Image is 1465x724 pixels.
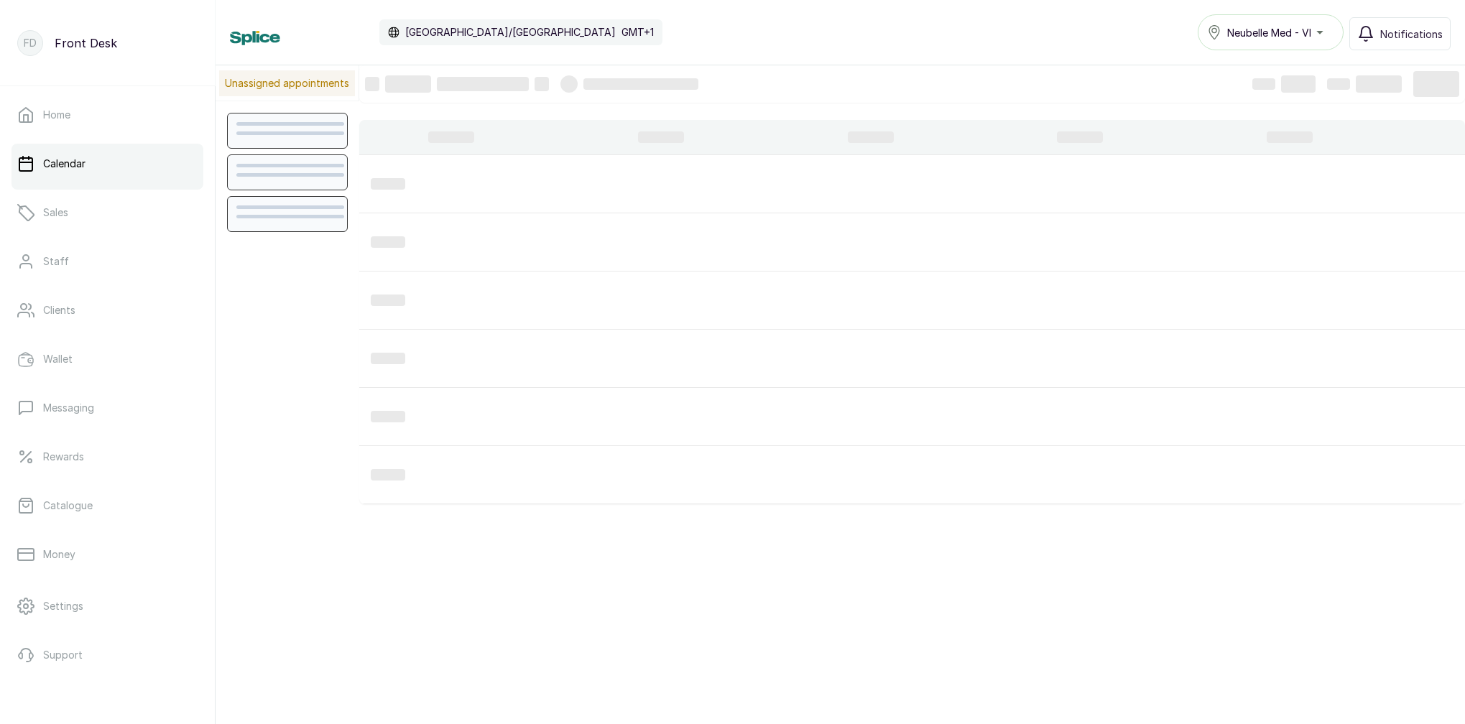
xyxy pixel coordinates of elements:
a: Catalogue [11,486,203,526]
p: Clients [43,303,75,317]
a: Support [11,635,203,675]
p: Catalogue [43,498,93,513]
p: Unassigned appointments [219,70,355,96]
a: Home [11,95,203,135]
a: Staff [11,241,203,282]
button: Notifications [1349,17,1451,50]
a: Clients [11,290,203,330]
button: Neubelle Med - VI [1198,14,1344,50]
p: GMT+1 [621,25,654,40]
p: Messaging [43,401,94,415]
a: Sales [11,192,203,233]
a: Money [11,534,203,575]
a: Messaging [11,388,203,428]
p: FD [24,36,37,50]
p: Calendar [43,157,86,171]
p: Money [43,547,75,562]
span: Notifications [1380,27,1443,42]
p: Settings [43,599,83,613]
span: Neubelle Med - VI [1227,25,1311,40]
p: Support [43,648,83,662]
p: Rewards [43,450,84,464]
a: Calendar [11,144,203,184]
p: Home [43,108,70,122]
p: Front Desk [55,34,117,52]
a: Rewards [11,437,203,477]
a: Wallet [11,339,203,379]
p: Wallet [43,352,73,366]
p: Sales [43,205,68,220]
p: Staff [43,254,69,269]
a: Settings [11,586,203,626]
p: [GEOGRAPHIC_DATA]/[GEOGRAPHIC_DATA] [405,25,616,40]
